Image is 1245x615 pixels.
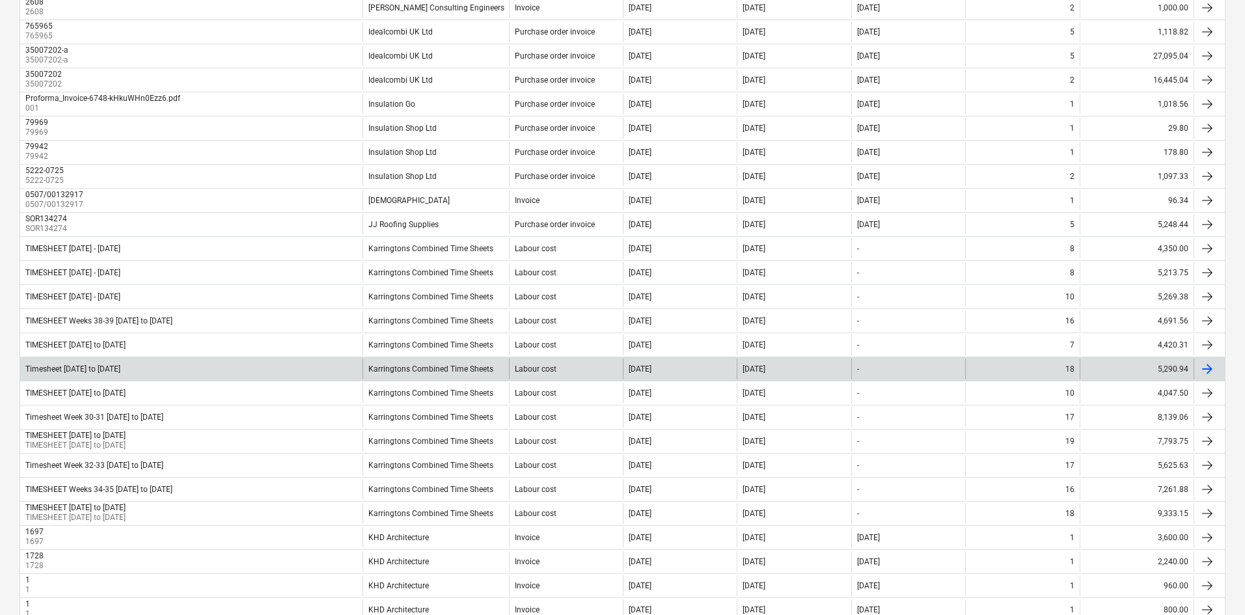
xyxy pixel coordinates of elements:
div: KHD Architecture [368,557,429,566]
div: 8,139.06 [1080,407,1194,428]
div: TIMESHEET [DATE] - [DATE] [25,292,120,301]
div: 8 [1070,268,1074,277]
div: 1 [25,575,30,584]
div: [DATE] [629,389,651,398]
iframe: Chat Widget [1180,553,1245,615]
div: Labour cost [515,268,556,277]
div: [DATE] [743,268,765,277]
div: 4,350.00 [1080,238,1194,259]
div: [DATE] [743,389,765,398]
div: Idealcombi UK Ltd [368,75,433,85]
div: Karringtons Combined Time Sheets [368,437,493,446]
div: 7 [1070,340,1074,349]
div: Purchase order invoice [515,27,595,36]
p: 1697 [25,536,46,547]
div: 7,261.88 [1080,479,1194,500]
div: [DATE] [629,244,651,253]
div: 1 [25,599,30,608]
div: 0507/00132917 [25,190,83,199]
div: Timesheet Week 32-33 [DATE] to [DATE] [25,461,163,470]
div: Invoice [515,605,540,614]
div: 5,290.94 [1080,359,1194,379]
div: 2 [1070,3,1074,12]
div: 2 [1070,75,1074,85]
div: [DATE] [629,413,651,422]
div: Karringtons Combined Time Sheets [368,292,493,301]
div: TIMESHEET [DATE] - [DATE] [25,268,120,277]
div: 1,097.33 [1080,166,1194,187]
div: [DATE] [743,533,765,542]
div: 17 [1065,413,1074,422]
div: 96.34 [1080,190,1194,211]
div: Labour cost [515,437,556,446]
div: Purchase order invoice [515,148,595,157]
div: - [857,364,859,374]
p: 1 [25,584,33,595]
div: Insulation Shop Ltd [368,172,437,181]
div: - [857,437,859,446]
div: 18 [1065,364,1074,374]
div: [DATE] [743,509,765,518]
div: [DATE] [629,364,651,374]
p: 35007202 [25,79,64,90]
div: [DATE] [743,124,765,133]
div: Labour cost [515,316,556,325]
div: Karringtons Combined Time Sheets [368,389,493,398]
div: 1 [1070,196,1074,205]
div: [DATE] [743,100,765,109]
div: KHD Architecture [368,581,429,590]
div: [DATE] [629,27,651,36]
div: 7,793.75 [1080,431,1194,452]
div: 960.00 [1080,575,1194,596]
div: [DATE] [857,148,880,157]
div: 1 [1070,533,1074,542]
div: [DATE] [743,244,765,253]
div: 27,095.04 [1080,46,1194,66]
div: Invoice [515,196,540,205]
div: KHD Architecture [368,605,429,614]
div: Labour cost [515,461,556,470]
div: Purchase order invoice [515,124,595,133]
p: 001 [25,103,183,114]
div: [DATE] [629,533,651,542]
div: 5 [1070,51,1074,61]
div: TIMESHEET [DATE] to [DATE] [25,340,126,349]
div: 10 [1065,292,1074,301]
div: [DATE] [743,413,765,422]
div: [DATE] [629,461,651,470]
div: TIMESHEET [DATE] to [DATE] [25,503,126,512]
p: 79942 [25,151,51,162]
div: Purchase order invoice [515,172,595,181]
p: TIMESHEET [DATE] to [DATE] [25,512,128,523]
div: Proforma_Invoice-6748-kHkuWHn0Ezz6.pdf [25,94,180,103]
div: [DATE] [629,437,651,446]
div: [DATE] [857,51,880,61]
div: 16 [1065,316,1074,325]
div: [DATE] [743,75,765,85]
div: Idealcombi UK Ltd [368,51,433,61]
div: - [857,461,859,470]
div: Invoice [515,533,540,542]
div: 19 [1065,437,1074,446]
div: Karringtons Combined Time Sheets [368,244,493,253]
div: [PERSON_NAME] Consulting Engineers [368,3,504,12]
div: [DATE] [629,292,651,301]
div: [DATE] [743,220,765,229]
div: [DATE] [857,196,880,205]
div: 178.80 [1080,142,1194,163]
div: Labour cost [515,509,556,518]
div: [DATE] [857,220,880,229]
p: 79969 [25,127,51,138]
div: [DATE] [629,581,651,590]
div: 10 [1065,389,1074,398]
div: Labour cost [515,292,556,301]
div: SOR134274 [25,214,67,223]
div: [DATE] [743,557,765,566]
div: [DATE] [743,148,765,157]
div: - [857,413,859,422]
div: - [857,292,859,301]
div: [DATE] [629,340,651,349]
div: [DATE] [857,605,880,614]
p: 2608 [25,7,46,18]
